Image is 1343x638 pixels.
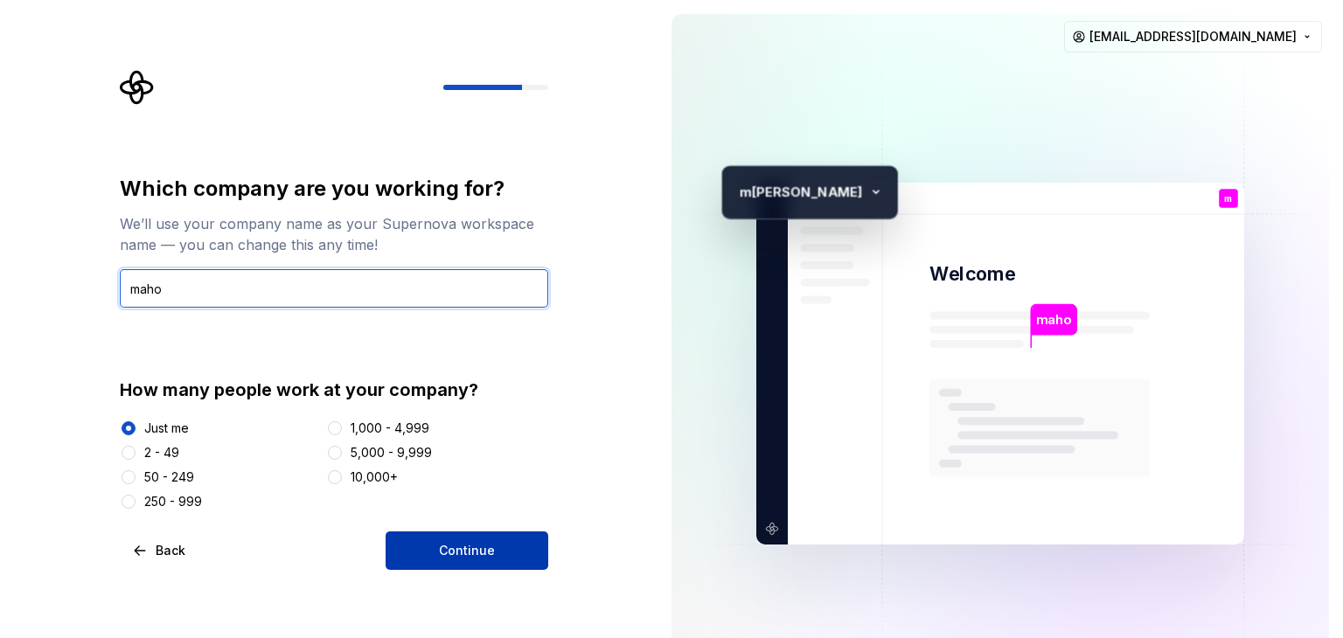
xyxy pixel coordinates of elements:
[439,542,495,559] span: Continue
[1036,310,1071,329] p: maho
[751,181,862,203] p: [PERSON_NAME]
[144,444,179,461] div: 2 - 49
[1064,21,1322,52] button: [EMAIL_ADDRESS][DOMAIN_NAME]
[1089,28,1297,45] span: [EMAIL_ADDRESS][DOMAIN_NAME]
[929,261,1015,287] p: Welcome
[351,420,429,437] div: 1,000 - 4,999
[144,468,194,486] div: 50 - 249
[144,493,202,510] div: 250 - 999
[120,269,548,308] input: Company name
[386,531,548,570] button: Continue
[1224,194,1233,204] p: m
[730,181,751,203] p: m
[120,175,548,203] div: Which company are you working for?
[144,420,189,437] div: Just me
[351,468,398,486] div: 10,000+
[351,444,432,461] div: 5,000 - 9,999
[120,213,548,255] div: We’ll use your company name as your Supernova workspace name — you can change this any time!
[120,531,200,570] button: Back
[156,542,185,559] span: Back
[120,70,155,105] svg: Supernova Logo
[120,378,548,402] div: How many people work at your company?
